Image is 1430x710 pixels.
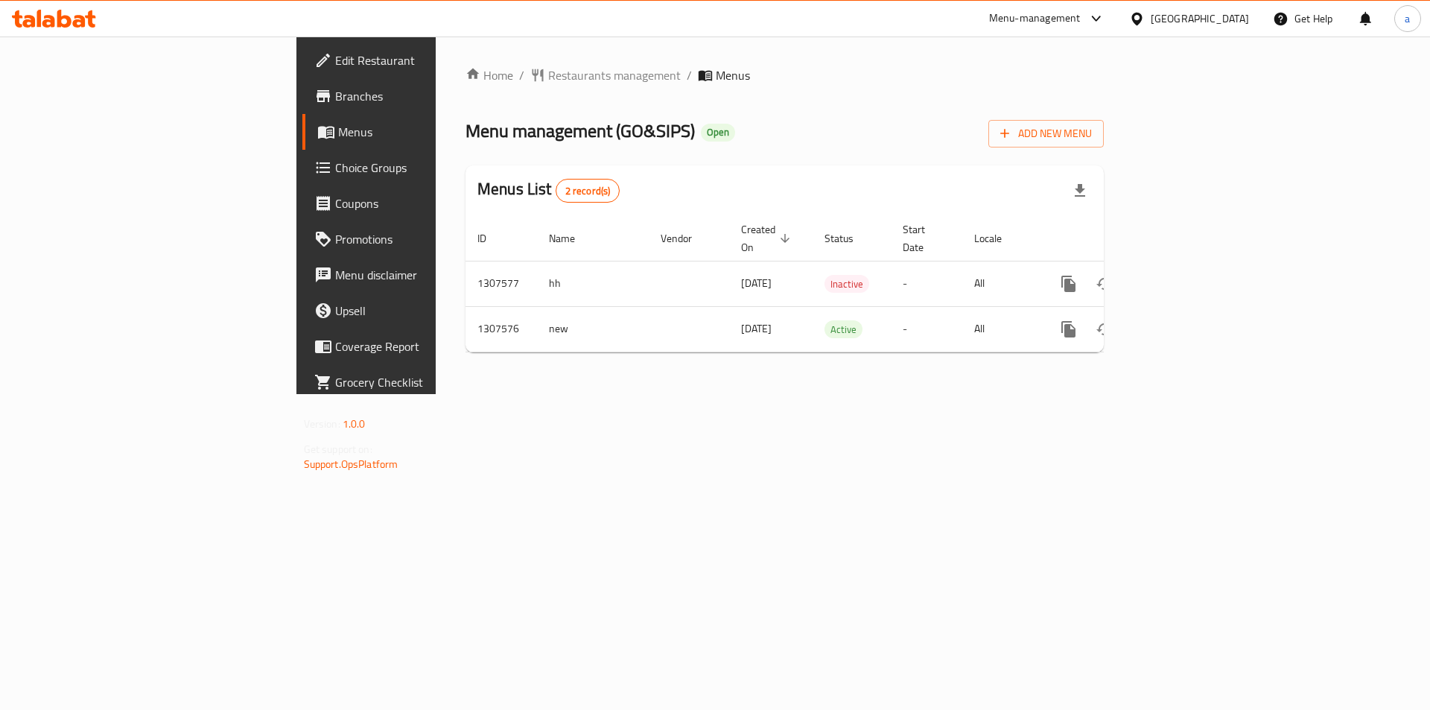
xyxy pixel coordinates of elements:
span: Menus [716,66,750,84]
button: Change Status [1087,311,1122,347]
span: Menu management ( GO&SIPS ) [465,114,695,148]
div: Active [824,320,862,338]
span: Grocery Checklist [335,373,524,391]
td: hh [537,261,649,306]
span: 2 record(s) [556,184,620,198]
a: Upsell [302,293,536,329]
span: Version: [304,414,340,434]
span: Locale [974,229,1021,247]
span: Add New Menu [1000,124,1092,143]
span: Coupons [335,194,524,212]
span: Promotions [335,230,524,248]
span: Created On [741,221,795,256]
th: Actions [1039,216,1206,262]
td: - [891,306,962,352]
a: Restaurants management [530,66,681,84]
a: Choice Groups [302,150,536,186]
span: Menus [338,123,524,141]
span: Active [824,321,862,338]
td: All [962,261,1039,306]
span: Status [824,229,873,247]
span: Coverage Report [335,337,524,355]
span: Branches [335,87,524,105]
button: more [1051,266,1087,302]
li: / [687,66,692,84]
a: Coupons [302,186,536,221]
h2: Menus List [477,178,620,203]
span: Choice Groups [335,159,524,177]
div: [GEOGRAPHIC_DATA] [1151,10,1249,27]
span: Inactive [824,276,869,293]
span: Get support on: [304,440,372,459]
span: 1.0.0 [343,414,366,434]
a: Grocery Checklist [302,364,536,400]
div: Export file [1062,173,1098,209]
div: Total records count [556,179,620,203]
span: ID [477,229,506,247]
a: Support.OpsPlatform [304,454,398,474]
button: more [1051,311,1087,347]
td: - [891,261,962,306]
span: Restaurants management [548,66,681,84]
nav: breadcrumb [465,66,1104,84]
span: [DATE] [741,319,772,338]
table: enhanced table [465,216,1206,352]
span: Edit Restaurant [335,51,524,69]
span: Vendor [661,229,711,247]
span: Menu disclaimer [335,266,524,284]
span: Name [549,229,594,247]
span: [DATE] [741,273,772,293]
div: Inactive [824,275,869,293]
a: Menus [302,114,536,150]
a: Menu disclaimer [302,257,536,293]
span: Upsell [335,302,524,320]
a: Coverage Report [302,329,536,364]
td: All [962,306,1039,352]
td: new [537,306,649,352]
span: a [1405,10,1410,27]
button: Change Status [1087,266,1122,302]
div: Open [701,124,735,142]
a: Branches [302,78,536,114]
span: Open [701,126,735,139]
a: Edit Restaurant [302,42,536,78]
div: Menu-management [989,10,1081,28]
a: Promotions [302,221,536,257]
button: Add New Menu [988,120,1104,148]
span: Start Date [903,221,944,256]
